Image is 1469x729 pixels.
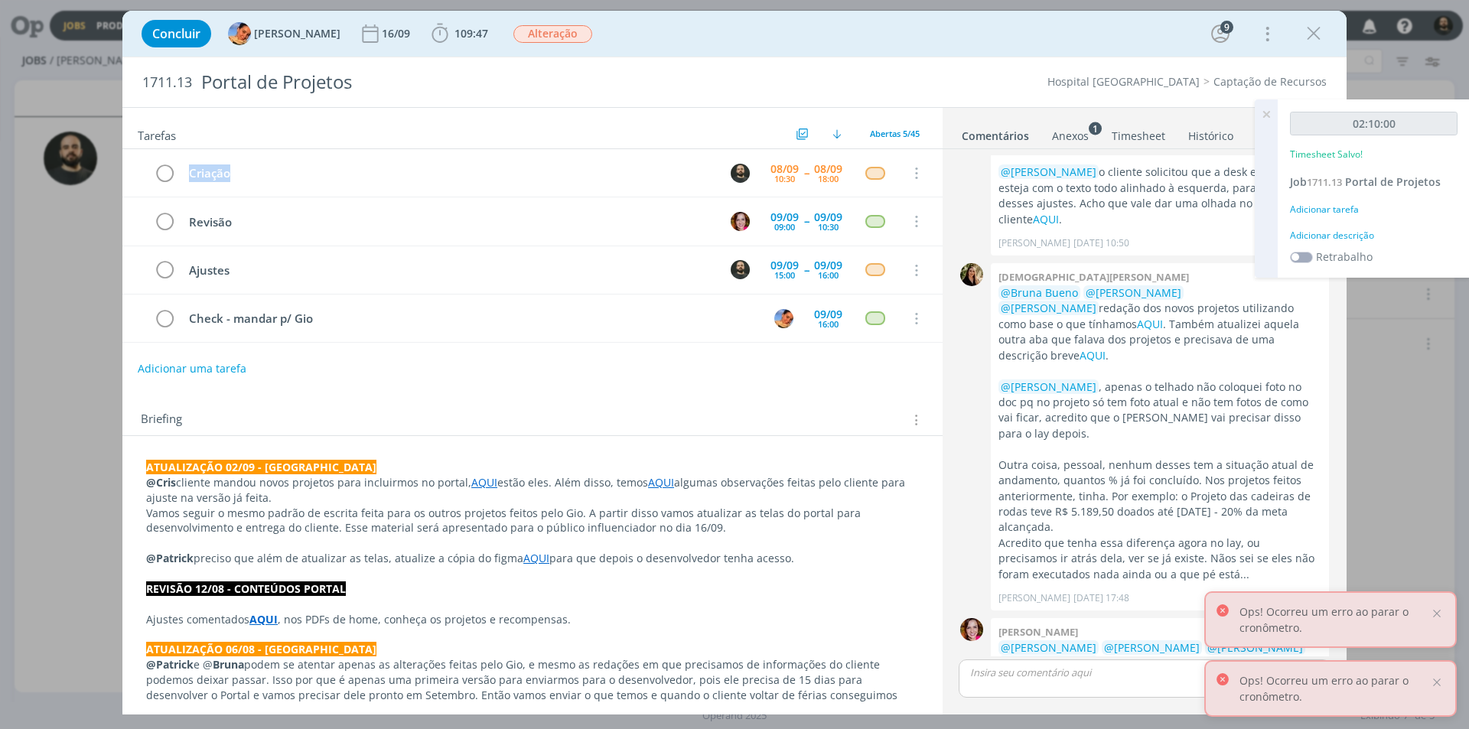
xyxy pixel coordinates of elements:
a: Histórico [1187,122,1234,144]
strong: ATUALIZAÇÃO 06/08 - [GEOGRAPHIC_DATA] [146,642,376,656]
span: 1711.13 [142,74,192,91]
img: C [960,263,983,286]
label: Retrabalho [1316,249,1373,265]
div: 15:00 [774,271,795,279]
b: [PERSON_NAME] [998,625,1078,639]
span: @[PERSON_NAME] [1086,285,1181,300]
strong: REVISÃO 12/08 - CONTEÚDOS PORTAL [146,581,346,596]
a: Timesheet [1111,122,1166,144]
strong: @Cris [146,475,176,490]
p: , apenas o telhado não coloquei foto no doc pq no projeto só tem foto atual e não tem fotos de co... [998,379,1321,442]
span: -- [804,168,809,178]
strong: ATUALIZAÇÃO 02/09 - [GEOGRAPHIC_DATA] [146,460,376,474]
span: Briefing [141,410,182,430]
p: [PERSON_NAME] [998,591,1070,605]
div: 09/09 [814,260,842,271]
div: Ajustes [182,261,716,280]
a: Hospital [GEOGRAPHIC_DATA] [1047,74,1200,89]
p: redação dos novos projetos utilizando como base o que tínhamos . Também atualizei aquela outra ab... [998,285,1321,363]
img: B [731,212,750,231]
div: Criação [182,164,716,183]
div: Adicionar descrição [1290,229,1458,242]
p: cliente mandou novos projetos para incluirmos no portal, estão eles. Além disso, temos algumas ob... [146,475,919,506]
sup: 1 [1089,122,1102,135]
a: Captação de Recursos [1213,74,1327,89]
p: Outra coisa, pessoal, nenhum desses tem a situação atual de andamento, quantos % já foi concluído... [998,457,1321,535]
span: 109:47 [454,26,488,41]
span: Tarefas [138,125,176,143]
div: 10:30 [774,174,795,183]
span: -- [804,216,809,226]
button: P [728,259,751,282]
p: Vamos seguir o mesmo padrão de escrita feita para os outros projetos feitos pelo Gio. A partir di... [146,506,919,536]
a: AQUI [523,551,549,565]
button: L [772,307,795,330]
span: 1711.13 [1307,175,1342,189]
p: Ajustes comentados , nos PDFs de home, conheça os projetos e recompensas. [146,612,919,627]
button: Alteração [513,24,593,44]
span: @[PERSON_NAME] [1001,164,1096,179]
b: [DEMOGRAPHIC_DATA][PERSON_NAME] [998,270,1189,284]
strong: @Patrick [146,657,194,672]
span: Abertas 5/45 [870,128,920,139]
a: AQUI [471,475,497,490]
button: L[PERSON_NAME] [228,22,340,45]
div: 16/09 [382,28,413,39]
div: 10:30 [818,223,839,231]
div: 9 [1220,21,1233,34]
p: Ops! Ocorreu um erro ao parar o cronômetro. [1239,672,1429,705]
span: Alteração [513,25,592,43]
span: [PERSON_NAME] [254,28,340,39]
a: AQUI [1033,212,1059,226]
p: o cliente solicitou que a desk emendas esteja com o texto todo alinhado à esquerda, para além des... [998,164,1321,227]
div: 08/09 [814,164,842,174]
p: Timesheet Salvo! [1290,148,1363,161]
img: arrow-down.svg [832,129,842,138]
strong: @Patrick [146,551,194,565]
strong: docs Portal de Projetos - página inicial, de projetos e de prestação de contas (docs 01, 03 e 05) [998,656,1307,701]
a: Comentários [961,122,1030,144]
p: e @ podem se atentar apenas as alterações feitas pelo Gio, e mesmo as redações em que precisamos ... [146,657,919,718]
img: P [731,260,750,279]
span: @Bruna Bueno [1001,285,1078,300]
span: @[PERSON_NAME] [1207,640,1303,655]
div: Revisão [182,213,716,232]
span: Portal de Projetos [1345,174,1441,189]
button: B [728,210,751,233]
img: P [731,164,750,183]
span: @[PERSON_NAME] [1001,640,1096,655]
a: AQUI [249,612,278,626]
div: 09/09 [770,260,799,271]
strong: Bruna [213,657,244,672]
button: Concluir [142,20,211,47]
a: AQUI [1137,317,1163,331]
span: [DATE] 10:50 [1073,236,1129,250]
div: 08/09 [770,164,799,174]
span: @[PERSON_NAME] [1001,379,1096,394]
button: 9 [1208,21,1233,46]
button: Adicionar uma tarefa [137,355,247,382]
img: L [228,22,251,45]
a: Job1711.13Portal de Projetos [1290,174,1441,189]
span: @[PERSON_NAME] [1104,640,1200,655]
div: 09/09 [814,309,842,320]
button: P [728,161,751,184]
p: revisados e com as atualizações 02/09 realizadas. Na pasta de . [998,640,1321,718]
div: Anexos [1052,129,1089,144]
div: Adicionar tarefa [1290,203,1458,216]
span: -- [804,265,809,275]
a: AQUI [1080,348,1106,363]
a: AQUI [648,475,674,490]
div: 16:00 [818,271,839,279]
div: 09/09 [814,212,842,223]
span: @[PERSON_NAME] [1001,656,1096,670]
div: 16:00 [818,320,839,328]
p: Acredito que tenha essa diferença agora no lay, ou precisamos ir atrás dela, ver se já existe. Nã... [998,535,1321,582]
p: preciso que além de atualizar as telas, atualize a cópia do figma para que depois o desenvolvedor... [146,551,919,566]
div: 09:00 [774,223,795,231]
div: 09/09 [770,212,799,223]
span: Concluir [152,28,200,40]
img: L [774,309,793,328]
span: @[PERSON_NAME] [1001,301,1096,315]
